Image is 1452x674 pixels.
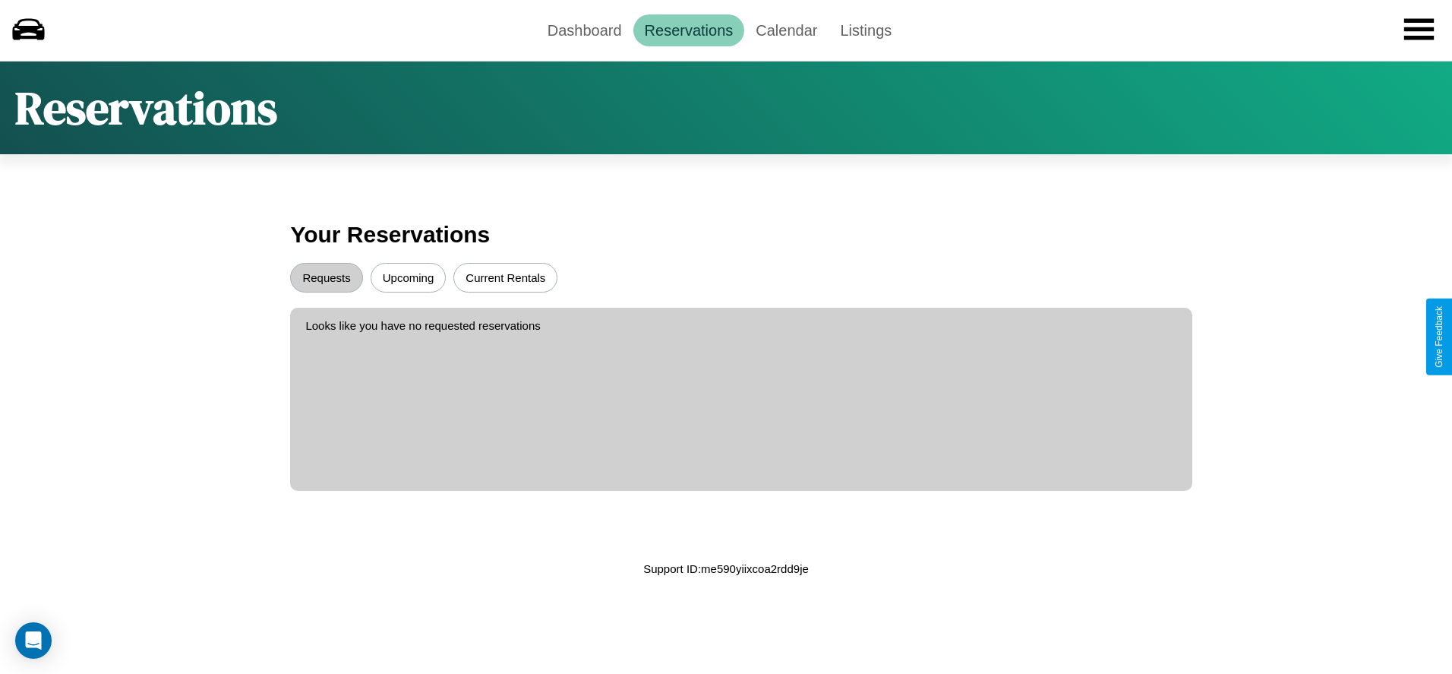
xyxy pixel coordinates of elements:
[1434,306,1444,368] div: Give Feedback
[453,263,557,293] button: Current Rentals
[290,214,1161,255] h3: Your Reservations
[305,315,1176,336] p: Looks like you have no requested reservations
[829,14,903,46] a: Listings
[744,14,829,46] a: Calendar
[536,14,633,46] a: Dashboard
[15,622,52,659] div: Open Intercom Messenger
[643,559,809,579] p: Support ID: me590yiixcoa2rdd9je
[633,14,745,46] a: Reservations
[371,263,447,293] button: Upcoming
[15,77,277,139] h1: Reservations
[290,263,362,293] button: Requests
